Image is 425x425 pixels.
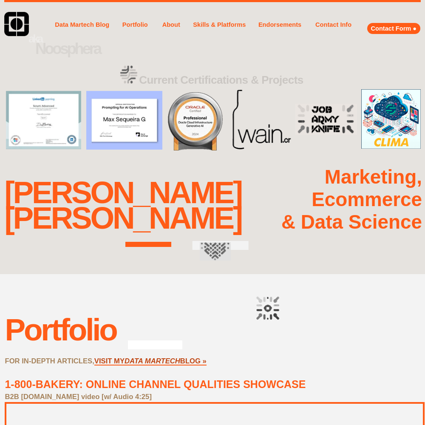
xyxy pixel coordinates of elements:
a: VISIT MY [94,357,125,365]
strong: Ecommerce [312,189,422,210]
a: Contact Info [313,19,354,30]
a: Data Martech Blog [54,17,110,34]
strong: FOR IN-DEPTH ARTICLES, [5,357,94,365]
strong: B2B [DOMAIN_NAME] video [w/ Audio 4:25] [5,393,151,401]
a: BLOG » [180,357,207,365]
div: [PERSON_NAME] [PERSON_NAME] [4,180,241,231]
a: Portfolio [119,17,150,32]
a: About [159,19,183,30]
a: Contact Form ● [367,23,420,34]
a: Skills & Platforms [192,15,247,34]
strong: Current Certifications & Projects [139,74,303,86]
strong: & Data Science [281,211,422,233]
a: DATA MARTECH [125,357,180,365]
a: 1-800-BAKERY: ONLINE CHANNEL QUALITIES SHOWCASE [5,378,306,390]
a: Endorsements [256,19,304,30]
strong: Marketing, [325,166,422,188]
div: Portfolio [5,312,116,347]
